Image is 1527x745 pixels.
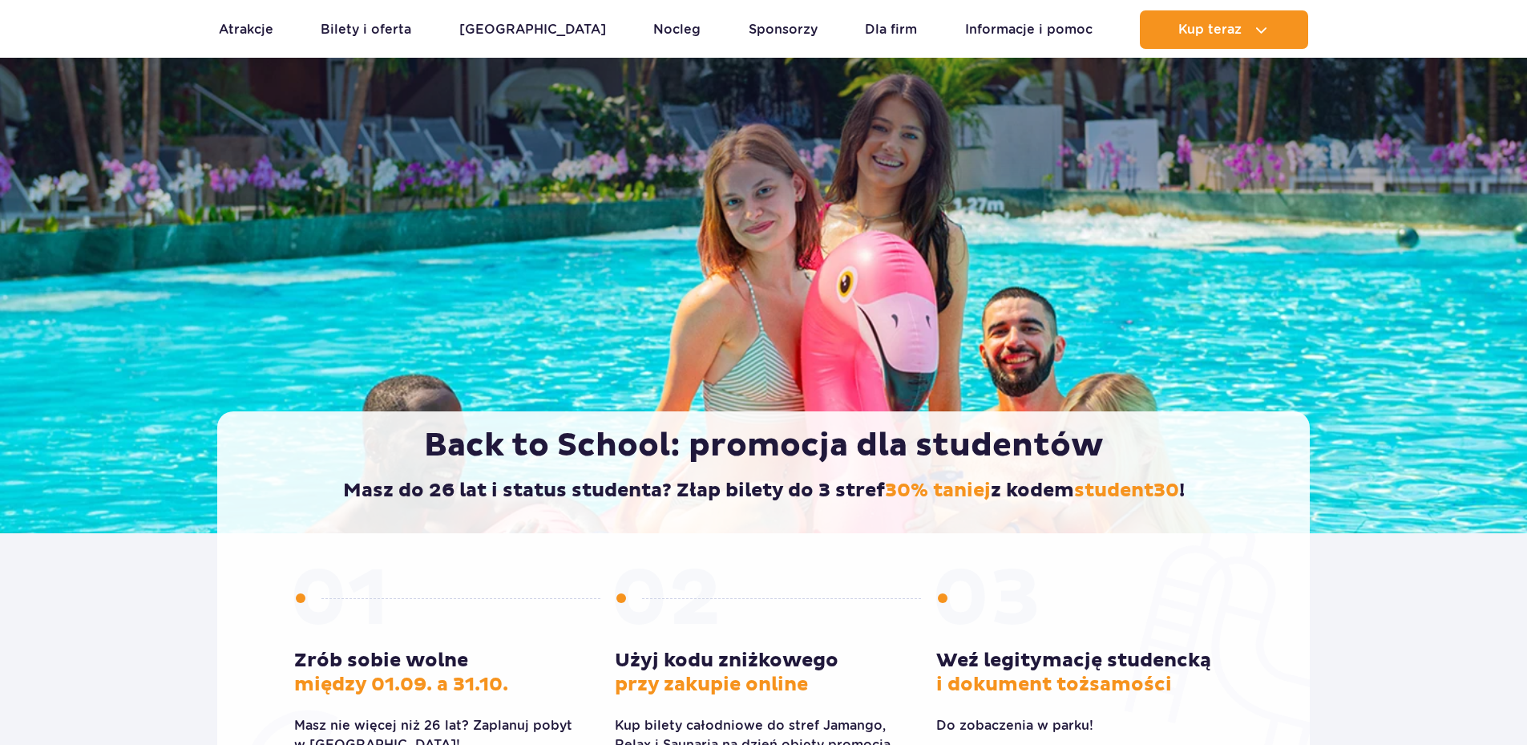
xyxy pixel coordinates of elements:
[219,10,273,49] a: Atrakcje
[653,10,701,49] a: Nocleg
[936,673,1172,697] span: i dokument tożsamości
[965,10,1093,49] a: Informacje i pomoc
[294,673,508,697] span: między 01.09. a 31.10.
[749,10,818,49] a: Sponsorzy
[936,649,1233,697] h3: Weź legitymację studencką
[1178,22,1242,37] span: Kup teraz
[936,716,1233,735] p: Do zobaczenia w parku!
[321,10,411,49] a: Bilety i oferta
[615,673,808,697] span: przy zakupie online
[251,479,1276,503] h2: Masz do 26 lat i status studenta? Złap bilety do 3 stref z kodem !
[1140,10,1308,49] button: Kup teraz
[615,649,911,697] h3: Użyj kodu zniżkowego
[459,10,606,49] a: [GEOGRAPHIC_DATA]
[885,479,991,503] span: 30% taniej
[294,649,591,697] h3: Zrób sobie wolne
[1074,479,1179,503] span: student30
[865,10,917,49] a: Dla firm
[251,426,1276,466] h1: Back to School: promocja dla studentów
